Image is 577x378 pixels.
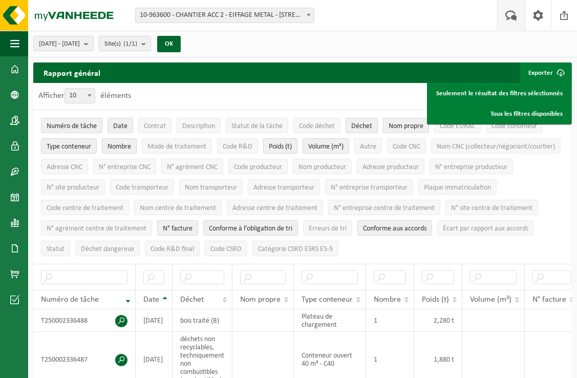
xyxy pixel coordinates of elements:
span: Nom propre [240,296,281,304]
button: Code R&D finalCode R&amp;D final: Activate to sort [145,241,200,256]
span: Déchet [351,122,372,130]
label: Afficher éléments [38,92,131,100]
span: Erreurs de tri [309,225,347,233]
a: Tous les filtres disponibles [429,103,570,124]
span: Nom producteur [298,163,346,171]
span: Code déchet [299,122,335,130]
span: Numéro de tâche [47,122,97,130]
button: Nom producteurNom producteur: Activate to sort [293,159,352,174]
td: 1 [366,309,414,332]
span: Mode de traitement [147,143,206,151]
button: N° site centre de traitementN° site centre de traitement: Activate to sort [445,200,538,215]
button: OK [157,36,181,52]
button: Code déchetCode déchet: Activate to sort [293,118,340,133]
span: Plaque immatriculation [424,184,491,192]
button: Erreurs de triErreurs de tri: Activate to sort [303,220,352,236]
span: Nombre [374,296,401,304]
button: Nom transporteurNom transporteur: Activate to sort [179,179,243,195]
a: Seulement le résultat des filtres sélectionnés [429,83,570,103]
span: 10 [65,89,95,103]
h2: Rapport général [33,62,111,83]
count: (1/1) [123,40,137,47]
button: N° site producteurN° site producteur : Activate to sort [41,179,105,195]
button: DescriptionDescription: Activate to sort [177,118,221,133]
button: Type conteneurType conteneur: Activate to sort [41,138,97,154]
span: [DATE] - [DATE] [39,36,80,52]
span: Site(s) [104,36,137,52]
span: Statut [47,245,65,253]
button: [DATE] - [DATE] [33,36,94,51]
button: Mode de traitementMode de traitement: Activate to sort [142,138,212,154]
button: Exporter [520,62,571,83]
button: Statut de la tâcheStatut de la tâche: Activate to sort [226,118,288,133]
button: Code CNCCode CNC: Activate to sort [387,138,426,154]
span: Numéro de tâche [41,296,99,304]
span: N° facture [532,296,566,304]
span: Adresse producteur [362,163,419,171]
span: Déchet dangereux [81,245,134,253]
button: Code EURALCode EURAL: Activate to sort [434,118,481,133]
button: Numéro de tâcheNuméro de tâche: Activate to remove sorting [41,118,102,133]
span: Code centre de traitement [47,204,123,212]
button: Nom propreNom propre: Activate to sort [383,118,429,133]
span: Code transporteur [116,184,168,192]
button: Nom CNC (collecteur/négociant/courtier)Nom CNC (collecteur/négociant/courtier): Activate to sort [431,138,561,154]
button: Adresse CNCAdresse CNC: Activate to sort [41,159,88,174]
span: N° agrément CNC [167,163,218,171]
span: Nom centre de traitement [140,204,216,212]
button: Code transporteurCode transporteur: Activate to sort [110,179,174,195]
span: Nom transporteur [185,184,237,192]
span: N° agrément centre de traitement [47,225,146,233]
span: Code R&D [223,143,252,151]
span: Code CSRD [210,245,242,253]
span: Code R&D final [151,245,194,253]
span: 10-963600 - CHANTIER ACC 2 - EIFFAGE METAL - 62138 DOUVRIN, AVENUE DE PARIS 900 [136,8,314,23]
button: Adresse producteurAdresse producteur: Activate to sort [357,159,424,174]
span: Nom propre [389,122,423,130]
span: Écart par rapport aux accords [443,225,528,233]
td: 2,280 t [414,309,462,332]
button: Code CSRDCode CSRD: Activate to sort [205,241,247,256]
span: N° entreprise centre de traitement [334,204,435,212]
span: Code conteneur [491,122,537,130]
button: Conforme aux accords : Activate to sort [357,220,432,236]
td: [DATE] [136,309,173,332]
span: Type conteneur [302,296,353,304]
button: Plaque immatriculationPlaque immatriculation: Activate to sort [418,179,497,195]
span: 10 [65,88,95,103]
button: Site(s)(1/1) [99,36,151,51]
button: Adresse centre de traitementAdresse centre de traitement: Activate to sort [227,200,323,215]
button: N° entreprise centre de traitementN° entreprise centre de traitement: Activate to sort [328,200,440,215]
span: Adresse CNC [47,163,82,171]
span: Conforme à l’obligation de tri [209,225,292,233]
span: Code producteur [234,163,282,171]
span: Nombre [108,143,131,151]
button: Poids (t)Poids (t): Activate to sort [263,138,297,154]
span: Nom CNC (collecteur/négociant/courtier) [437,143,555,151]
span: N° facture [163,225,193,233]
span: N° entreprise transporteur [331,184,408,192]
span: Description [182,122,215,130]
button: Code centre de traitementCode centre de traitement: Activate to sort [41,200,129,215]
span: Catégorie CSRD ESRS E5-5 [258,245,333,253]
span: Adresse centre de traitement [232,204,317,212]
span: Code EURAL [440,122,475,130]
button: ContratContrat: Activate to sort [138,118,172,133]
span: N° entreprise CNC [99,163,151,171]
button: StatutStatut: Activate to sort [41,241,70,256]
button: Nom centre de traitementNom centre de traitement: Activate to sort [134,200,222,215]
button: N° entreprise transporteurN° entreprise transporteur: Activate to sort [325,179,413,195]
span: Volume (m³) [470,296,511,304]
button: N° agrément CNCN° agrément CNC: Activate to sort [161,159,223,174]
span: Autre [360,143,376,151]
button: N° entreprise producteurN° entreprise producteur: Activate to sort [430,159,513,174]
span: Déchet [180,296,204,304]
span: Date [113,122,127,130]
td: Plateau de chargement [294,309,366,332]
td: T250002336488 [33,309,136,332]
span: Adresse transporteur [253,184,314,192]
button: Déchet dangereux : Activate to sort [75,241,140,256]
span: N° site centre de traitement [451,204,532,212]
span: Poids (t) [269,143,292,151]
span: Type conteneur [47,143,91,151]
